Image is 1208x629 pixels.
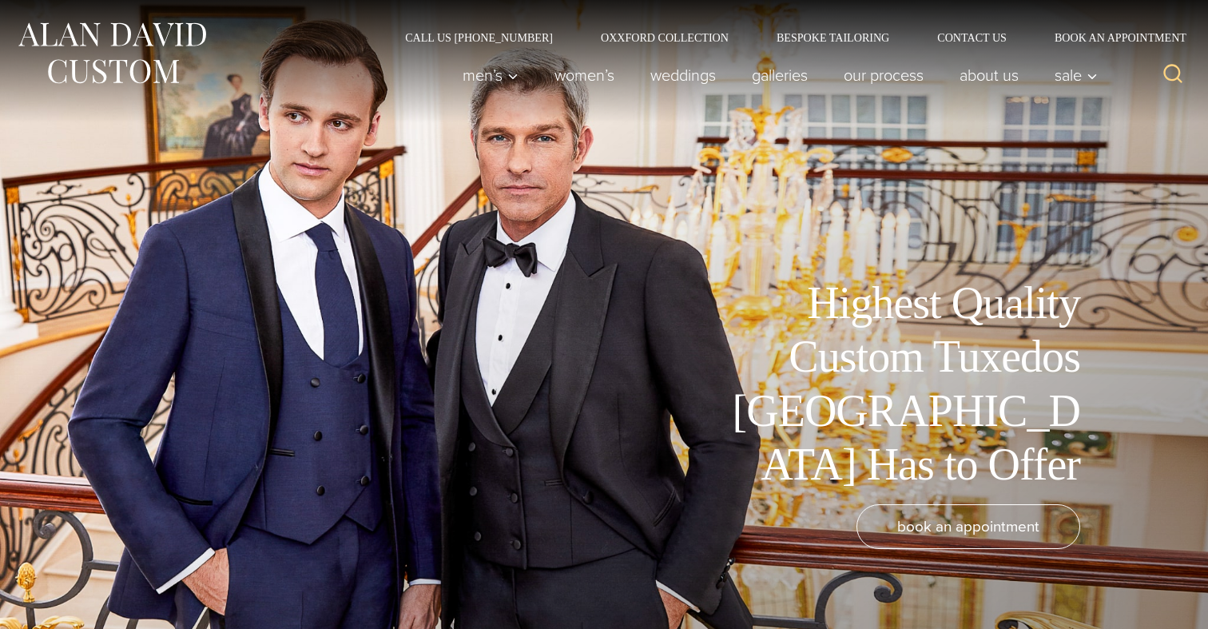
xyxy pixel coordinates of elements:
[577,32,753,43] a: Oxxford Collection
[445,59,1107,91] nav: Primary Navigation
[537,59,633,91] a: Women’s
[897,515,1039,538] span: book an appointment
[633,59,734,91] a: weddings
[1154,56,1192,94] button: View Search Form
[381,32,1192,43] nav: Secondary Navigation
[826,59,942,91] a: Our Process
[942,59,1037,91] a: About Us
[381,32,577,43] a: Call Us [PHONE_NUMBER]
[856,504,1080,549] a: book an appointment
[913,32,1031,43] a: Contact Us
[734,59,826,91] a: Galleries
[1055,67,1098,83] span: Sale
[463,67,519,83] span: Men’s
[1031,32,1192,43] a: Book an Appointment
[16,18,208,89] img: Alan David Custom
[753,32,913,43] a: Bespoke Tailoring
[721,277,1080,492] h1: Highest Quality Custom Tuxedos [GEOGRAPHIC_DATA] Has to Offer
